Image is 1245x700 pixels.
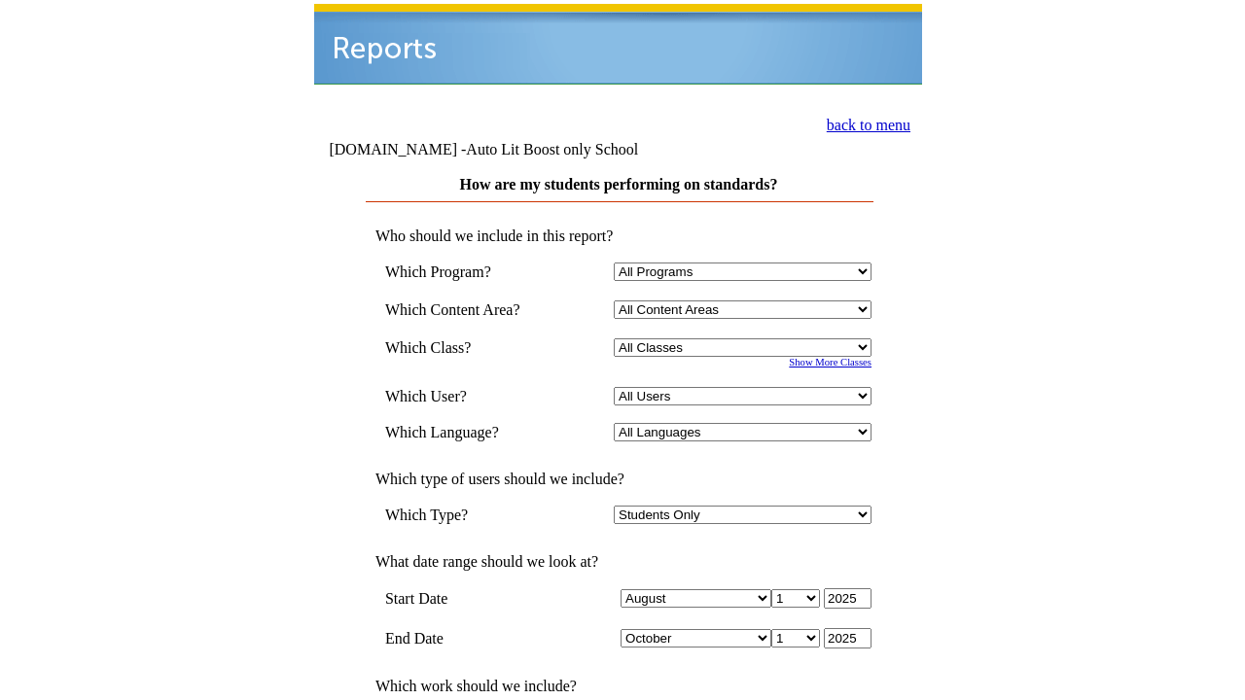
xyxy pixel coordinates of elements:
[827,117,910,133] a: back to menu
[385,338,549,357] td: Which Class?
[366,227,871,245] td: Who should we include in this report?
[385,387,549,405] td: Which User?
[385,262,549,281] td: Which Program?
[366,553,871,571] td: What date range should we look at?
[466,141,638,157] nobr: Auto Lit Boost only School
[385,588,549,609] td: Start Date
[460,176,778,192] a: How are my students performing on standards?
[385,628,549,648] td: End Date
[385,506,549,524] td: Which Type?
[789,357,871,367] a: Show More Classes
[366,678,871,695] td: Which work should we include?
[385,301,520,318] nobr: Which Content Area?
[314,4,922,85] img: header
[329,141,687,158] td: [DOMAIN_NAME] -
[366,471,871,488] td: Which type of users should we include?
[385,423,549,441] td: Which Language?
